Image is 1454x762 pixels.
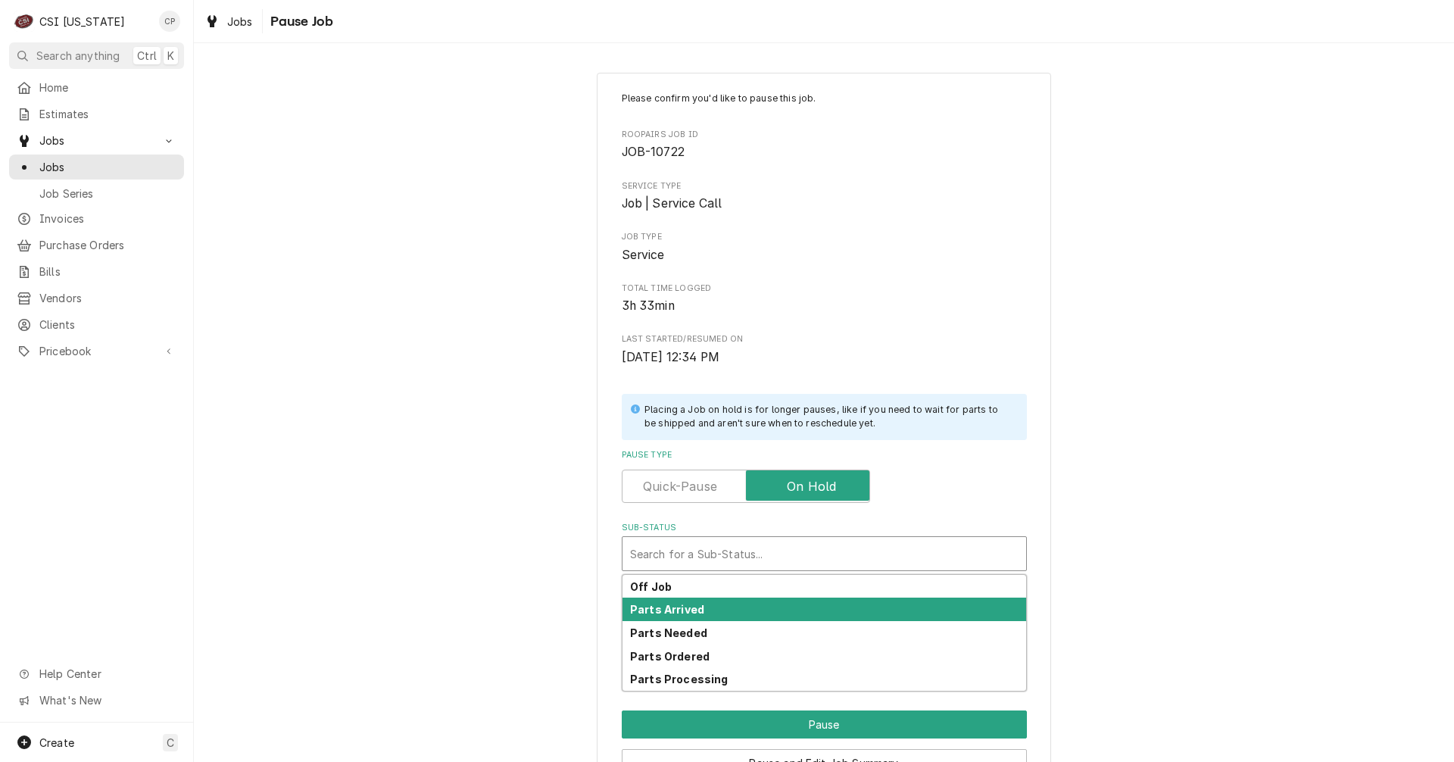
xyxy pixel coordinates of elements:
strong: Parts Ordered [630,650,710,663]
a: Go to Jobs [9,128,184,153]
span: Bills [39,264,176,280]
span: Help Center [39,666,175,682]
a: Jobs [198,9,259,34]
a: Clients [9,312,184,337]
span: JOB-10722 [622,145,685,159]
button: Search anythingCtrlK [9,42,184,69]
div: CP [159,11,180,32]
a: Invoices [9,206,184,231]
a: Bills [9,259,184,284]
span: Total Time Logged [622,283,1027,295]
span: C [167,735,174,751]
div: Placing a Job on hold is for longer pauses, like if you need to wait for parts to be shipped and ... [644,403,1012,431]
div: Job Type [622,231,1027,264]
a: Home [9,75,184,100]
a: Go to Pricebook [9,339,184,364]
a: Jobs [9,155,184,180]
button: Pause [622,710,1027,739]
span: Ctrl [137,48,157,64]
span: K [167,48,174,64]
div: Craig Pierce's Avatar [159,11,180,32]
span: Create [39,736,74,749]
a: Purchase Orders [9,233,184,258]
label: Sub-Status [622,522,1027,534]
span: Pricebook [39,343,154,359]
strong: Parts Arrived [630,603,704,616]
a: Vendors [9,286,184,311]
span: Pause Job [266,11,333,32]
span: Last Started/Resumed On [622,333,1027,345]
div: Total Time Logged [622,283,1027,315]
span: Job Series [39,186,176,201]
span: Clients [39,317,176,333]
div: Button Group Row [622,710,1027,739]
div: Job Pause Form [622,92,1027,679]
a: Estimates [9,101,184,126]
span: [DATE] 12:34 PM [622,350,719,364]
strong: Parts Processing [630,673,729,685]
strong: Parts Needed [630,626,707,639]
a: Job Series [9,181,184,206]
span: Service Type [622,180,1027,192]
span: Invoices [39,211,176,226]
strong: Off Job [630,580,672,593]
span: Vendors [39,290,176,306]
div: Last Started/Resumed On [622,333,1027,366]
span: Home [39,80,176,95]
div: Pause Type [622,449,1027,503]
span: Jobs [39,133,154,148]
span: Job Type [622,231,1027,243]
div: C [14,11,35,32]
span: Estimates [39,106,176,122]
div: Sub-Status [622,522,1027,571]
span: 3h 33min [622,298,675,313]
span: Roopairs Job ID [622,129,1027,141]
span: Last Started/Resumed On [622,348,1027,367]
a: Go to Help Center [9,661,184,686]
span: Jobs [227,14,253,30]
span: Service Type [622,195,1027,213]
div: CSI [US_STATE] [39,14,125,30]
div: Roopairs Job ID [622,129,1027,161]
span: Roopairs Job ID [622,143,1027,161]
span: What's New [39,692,175,708]
span: Search anything [36,48,120,64]
span: Total Time Logged [622,297,1027,315]
p: Please confirm you'd like to pause this job. [622,92,1027,105]
div: CSI Kentucky's Avatar [14,11,35,32]
span: Jobs [39,159,176,175]
span: Job | Service Call [622,196,722,211]
div: Service Type [622,180,1027,213]
span: Service [622,248,665,262]
span: Purchase Orders [39,237,176,253]
span: Job Type [622,246,1027,264]
label: Pause Type [622,449,1027,461]
a: Go to What's New [9,688,184,713]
